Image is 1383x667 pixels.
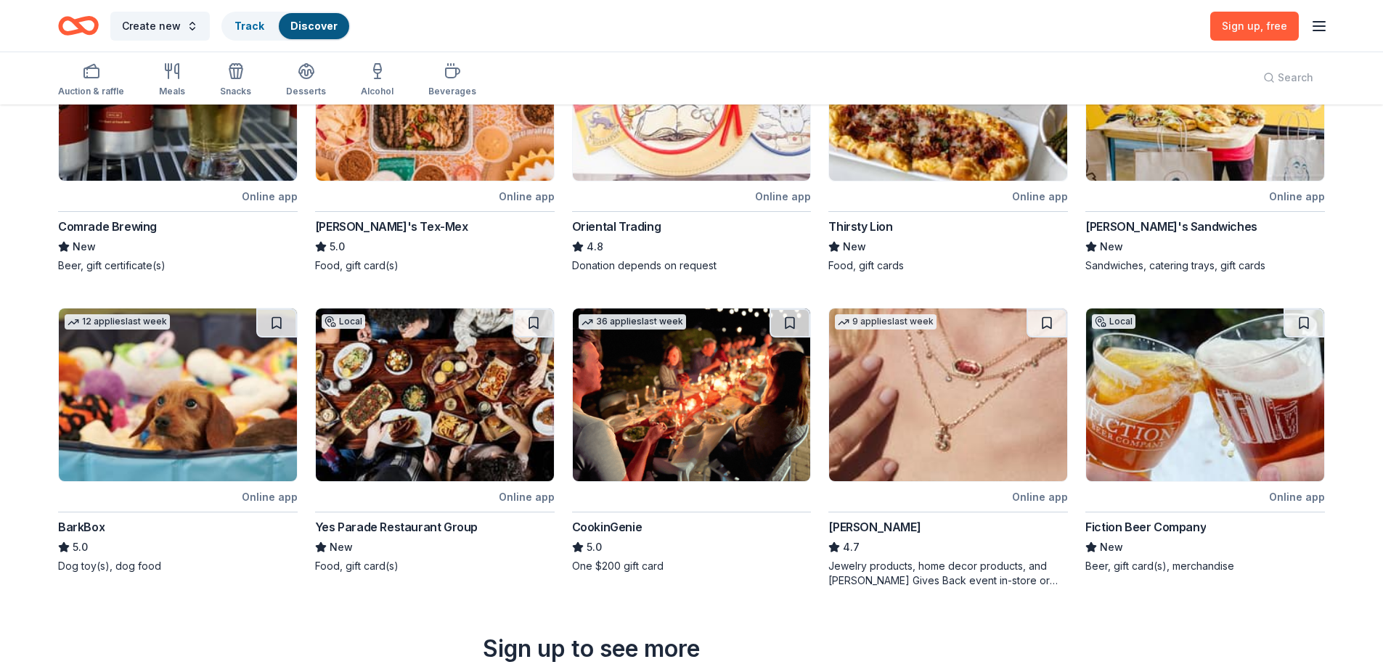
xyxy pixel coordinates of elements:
[58,57,124,105] button: Auction & raffle
[242,187,298,205] div: Online app
[828,518,921,536] div: [PERSON_NAME]
[483,634,901,663] div: Sign up to see more
[499,488,555,506] div: Online app
[828,7,1068,273] a: Image for Thirsty Lion 1 applylast weekLocalOnline appThirsty LionNewFood, gift cards
[573,308,811,481] img: Image for CookinGenie
[290,20,338,32] a: Discover
[1100,238,1123,255] span: New
[1012,187,1068,205] div: Online app
[579,314,686,330] div: 36 applies last week
[73,539,88,556] span: 5.0
[572,258,812,273] div: Donation depends on request
[330,539,353,556] span: New
[58,308,298,573] a: Image for BarkBox12 applieslast weekOnline appBarkBox5.0Dog toy(s), dog food
[1085,518,1206,536] div: Fiction Beer Company
[159,57,185,105] button: Meals
[1085,218,1257,235] div: [PERSON_NAME]'s Sandwiches
[1085,258,1325,273] div: Sandwiches, catering trays, gift cards
[835,314,937,330] div: 9 applies last week
[843,539,860,556] span: 4.7
[159,86,185,97] div: Meals
[428,57,476,105] button: Beverages
[315,559,555,573] div: Food, gift card(s)
[58,218,157,235] div: Comrade Brewing
[58,518,105,536] div: BarkBox
[315,518,478,536] div: Yes Parade Restaurant Group
[242,488,298,506] div: Online app
[499,187,555,205] div: Online app
[58,7,298,273] a: Image for Comrade BrewingLocalOnline appComrade BrewingNewBeer, gift certificate(s)
[587,238,603,255] span: 4.8
[58,559,298,573] div: Dog toy(s), dog food
[1210,12,1299,41] a: Sign up, free
[315,7,555,273] a: Image for Chuy's Tex-MexOnline app[PERSON_NAME]'s Tex-Mex5.0Food, gift card(s)
[315,308,555,573] a: Image for Yes Parade Restaurant GroupLocalOnline appYes Parade Restaurant GroupNewFood, gift card(s)
[73,238,96,255] span: New
[1269,187,1325,205] div: Online app
[286,57,326,105] button: Desserts
[286,86,326,97] div: Desserts
[829,308,1067,481] img: Image for Kendra Scott
[1086,308,1324,481] img: Image for Fiction Beer Company
[572,559,812,573] div: One $200 gift card
[316,308,554,481] img: Image for Yes Parade Restaurant Group
[110,12,210,41] button: Create new
[828,218,892,235] div: Thirsty Lion
[1222,20,1287,32] span: Sign up
[828,258,1068,273] div: Food, gift cards
[587,539,602,556] span: 5.0
[572,518,642,536] div: CookinGenie
[58,9,99,43] a: Home
[1085,308,1325,573] a: Image for Fiction Beer CompanyLocalOnline appFiction Beer CompanyNewBeer, gift card(s), merchandise
[221,12,351,41] button: TrackDiscover
[1085,7,1325,273] a: Image for Ike's Sandwiches3 applieslast weekOnline app[PERSON_NAME]'s SandwichesNewSandwiches, ca...
[315,258,555,273] div: Food, gift card(s)
[58,86,124,97] div: Auction & raffle
[428,86,476,97] div: Beverages
[1012,488,1068,506] div: Online app
[330,238,345,255] span: 5.0
[122,17,181,35] span: Create new
[322,314,365,329] div: Local
[1092,314,1135,329] div: Local
[361,86,393,97] div: Alcohol
[58,258,298,273] div: Beer, gift certificate(s)
[1269,488,1325,506] div: Online app
[1260,20,1287,32] span: , free
[361,57,393,105] button: Alcohol
[65,314,170,330] div: 12 applies last week
[843,238,866,255] span: New
[59,308,297,481] img: Image for BarkBox
[828,559,1068,588] div: Jewelry products, home decor products, and [PERSON_NAME] Gives Back event in-store or online (or ...
[572,7,812,273] a: Image for Oriental Trading13 applieslast weekOnline appOriental Trading4.8Donation depends on req...
[220,57,251,105] button: Snacks
[1085,559,1325,573] div: Beer, gift card(s), merchandise
[572,218,661,235] div: Oriental Trading
[315,218,468,235] div: [PERSON_NAME]'s Tex-Mex
[755,187,811,205] div: Online app
[572,308,812,573] a: Image for CookinGenie36 applieslast weekCookinGenie5.0One $200 gift card
[1100,539,1123,556] span: New
[234,20,264,32] a: Track
[828,308,1068,588] a: Image for Kendra Scott9 applieslast weekOnline app[PERSON_NAME]4.7Jewelry products, home decor pr...
[220,86,251,97] div: Snacks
